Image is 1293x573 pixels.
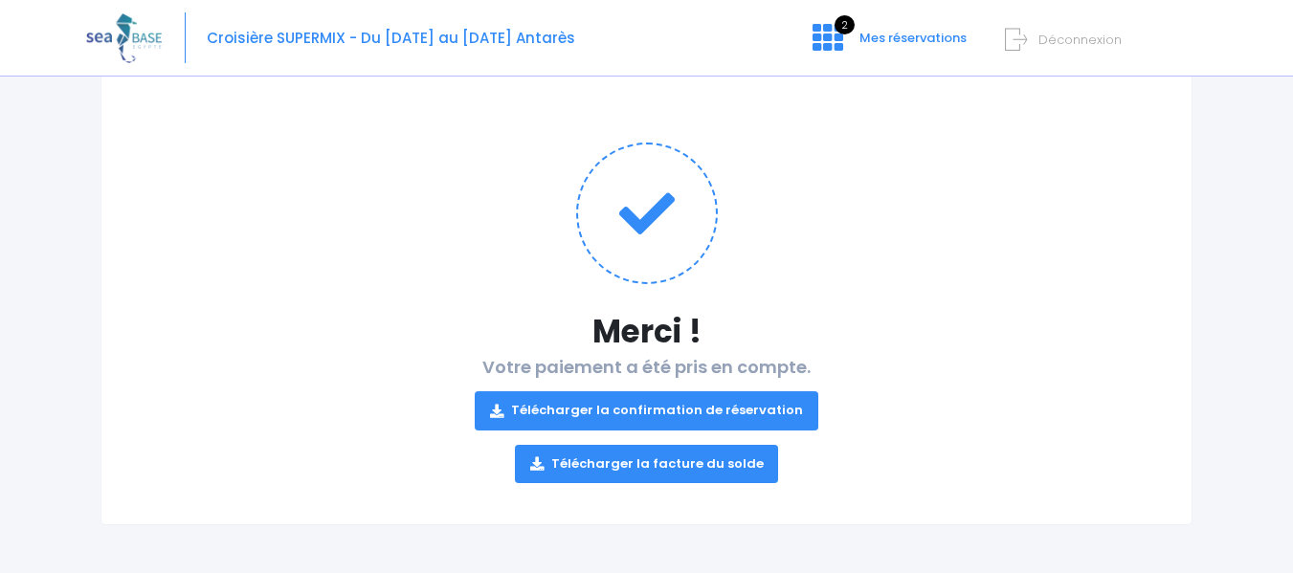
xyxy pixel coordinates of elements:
[515,445,779,483] a: Télécharger la facture du solde
[140,313,1153,350] h1: Merci !
[835,15,855,34] span: 2
[797,35,978,54] a: 2 Mes réservations
[140,357,1153,483] h2: Votre paiement a été pris en compte.
[1038,31,1122,49] span: Déconnexion
[859,29,967,47] span: Mes réservations
[475,391,818,430] a: Télécharger la confirmation de réservation
[207,28,575,48] span: Croisière SUPERMIX - Du [DATE] au [DATE] Antarès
